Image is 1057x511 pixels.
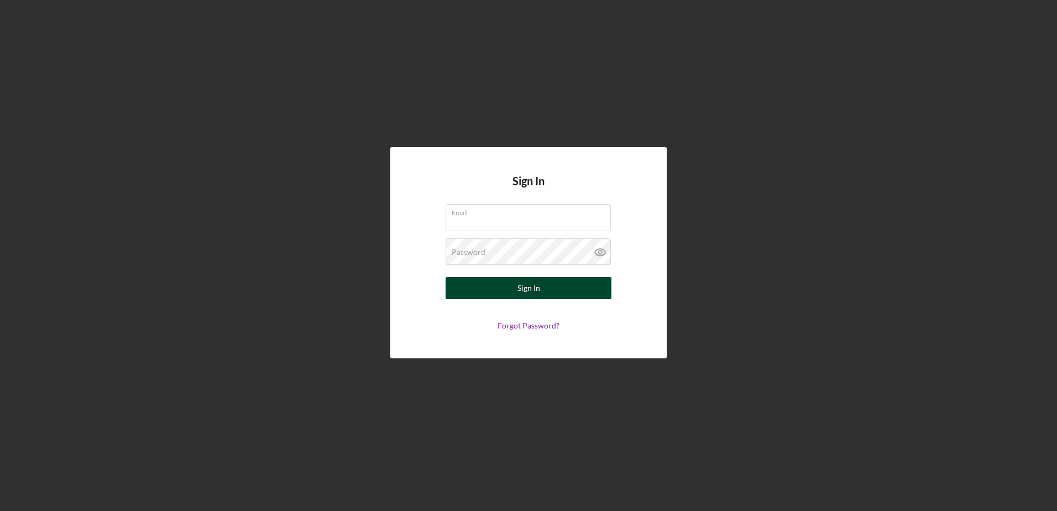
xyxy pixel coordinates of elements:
h4: Sign In [512,175,545,204]
div: Sign In [517,277,540,299]
a: Forgot Password? [498,321,559,330]
label: Email [452,205,611,217]
label: Password [452,248,485,257]
button: Sign In [446,277,611,299]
